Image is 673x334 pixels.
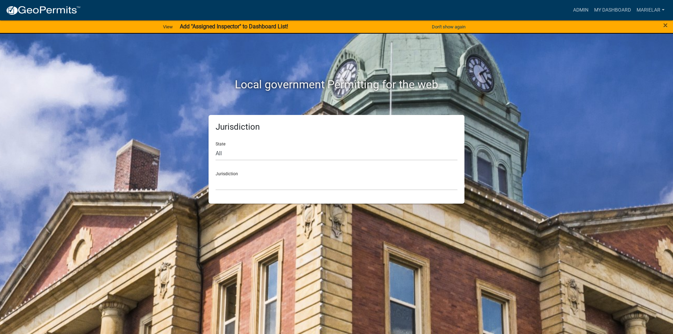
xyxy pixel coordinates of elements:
[160,21,176,33] a: View
[663,20,668,30] span: ×
[570,4,591,17] a: Admin
[591,4,634,17] a: My Dashboard
[180,23,288,30] strong: Add "Assigned Inspector" to Dashboard List!
[429,21,468,33] button: Don't show again
[663,21,668,29] button: Close
[142,78,531,91] h2: Local government Permitting for the web
[216,122,457,132] h5: Jurisdiction
[634,4,667,17] a: marielar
